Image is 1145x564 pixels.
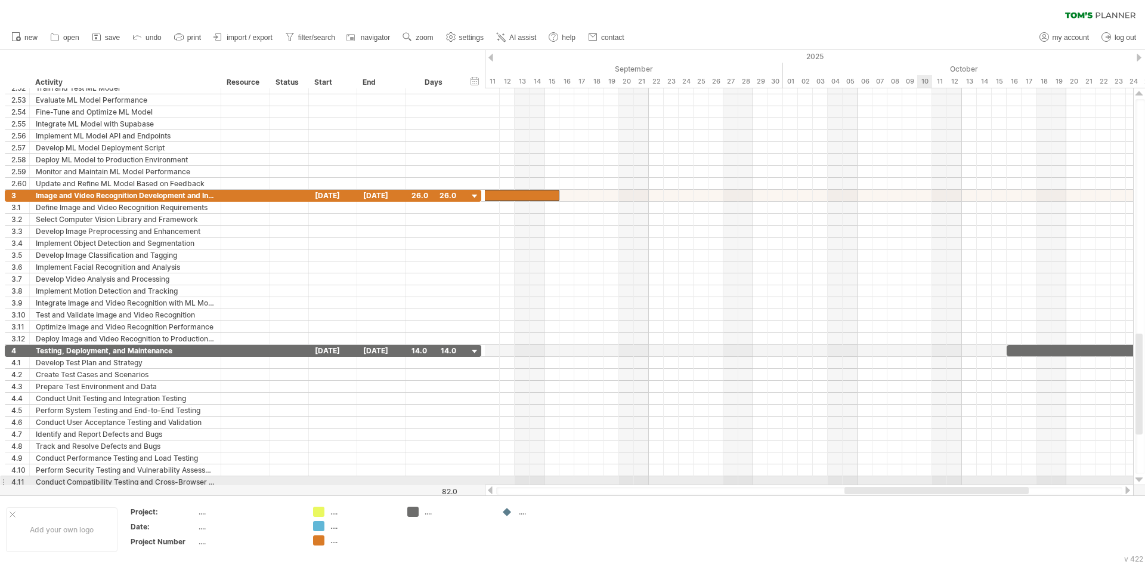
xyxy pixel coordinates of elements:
[11,417,29,428] div: 4.6
[36,309,215,320] div: Test and Validate Image and Video Recognition
[36,238,215,249] div: Implement Object Detection and Segmentation
[187,33,201,42] span: print
[330,535,395,545] div: ....
[459,33,484,42] span: settings
[1051,75,1066,88] div: Sunday, 19 October 2025
[708,75,723,88] div: Friday, 26 September 2025
[24,33,38,42] span: new
[11,166,29,177] div: 2.59
[828,75,843,88] div: Saturday, 4 October 2025
[227,76,263,88] div: Resource
[361,33,390,42] span: navigator
[872,75,887,88] div: Tuesday, 7 October 2025
[131,507,196,517] div: Project:
[11,178,29,189] div: 2.60
[1036,30,1093,45] a: my account
[1098,30,1140,45] a: log out
[336,63,783,75] div: September 2025
[36,214,215,225] div: Select Computer Vision Library and Framework
[36,202,215,213] div: Define Image and Video Recognition Requirements
[11,369,29,380] div: 4.2
[282,30,339,45] a: filter/search
[559,75,574,88] div: Tuesday, 16 September 2025
[515,75,530,88] div: Saturday, 13 September 2025
[11,440,29,452] div: 4.8
[798,75,813,88] div: Thursday, 2 October 2025
[36,476,215,488] div: Conduct Compatibility Testing and Cross-Browser Testing
[131,537,196,547] div: Project Number
[363,76,398,88] div: End
[11,226,29,237] div: 3.3
[129,30,165,45] a: undo
[11,285,29,297] div: 3.8
[36,261,215,273] div: Implement Facial Recognition and Analysis
[36,285,215,297] div: Implement Motion Detection and Tracking
[36,369,215,380] div: Create Test Cases and Scenarios
[36,452,215,464] div: Conduct Performance Testing and Load Testing
[11,106,29,118] div: 2.54
[36,429,215,440] div: Identify and Report Defects and Bugs
[947,75,962,88] div: Sunday, 12 October 2025
[36,166,215,177] div: Monitor and Maintain ML Model Performance
[36,440,215,452] div: Track and Resolve Defects and Bugs
[63,33,79,42] span: open
[11,476,29,488] div: 4.11
[11,118,29,130] div: 2.55
[589,75,604,88] div: Thursday, 18 September 2025
[8,30,41,45] a: new
[11,345,29,356] div: 4
[345,30,394,45] a: navigator
[585,30,628,45] a: contact
[887,75,902,88] div: Wednesday, 8 October 2025
[738,75,753,88] div: Sunday, 28 September 2025
[211,30,276,45] a: import / export
[813,75,828,88] div: Friday, 3 October 2025
[11,130,29,141] div: 2.56
[858,75,872,88] div: Monday, 6 October 2025
[36,154,215,165] div: Deploy ML Model to Production Environment
[36,94,215,106] div: Evaluate ML Model Performance
[493,30,540,45] a: AI assist
[679,75,694,88] div: Wednesday, 24 September 2025
[619,75,634,88] div: Saturday, 20 September 2025
[601,33,624,42] span: contact
[443,30,487,45] a: settings
[411,345,456,356] div: 14.0
[227,33,273,42] span: import / export
[11,142,29,153] div: 2.57
[330,507,395,517] div: ....
[902,75,917,88] div: Thursday, 9 October 2025
[36,178,215,189] div: Update and Refine ML Model Based on Feedback
[530,75,544,88] div: Sunday, 14 September 2025
[6,507,117,552] div: Add your own logo
[664,75,679,88] div: Tuesday, 23 September 2025
[11,452,29,464] div: 4.9
[1081,75,1096,88] div: Tuesday, 21 October 2025
[1007,75,1022,88] div: Thursday, 16 October 2025
[694,75,708,88] div: Thursday, 25 September 2025
[416,33,433,42] span: zoom
[105,33,120,42] span: save
[604,75,619,88] div: Friday, 19 September 2025
[11,393,29,404] div: 4.4
[146,33,162,42] span: undo
[11,309,29,320] div: 3.10
[199,537,299,547] div: ....
[992,75,1007,88] div: Wednesday, 15 October 2025
[36,118,215,130] div: Integrate ML Model with Supabase
[36,357,215,368] div: Develop Test Plan and Strategy
[932,75,947,88] div: Saturday, 11 October 2025
[634,75,649,88] div: Sunday, 21 September 2025
[11,202,29,213] div: 3.1
[89,30,123,45] a: save
[11,154,29,165] div: 2.58
[562,33,575,42] span: help
[36,417,215,428] div: Conduct User Acceptance Testing and Validation
[309,190,357,201] div: [DATE]
[425,507,490,517] div: ....
[36,321,215,332] div: Optimize Image and Video Recognition Performance
[330,521,395,531] div: ....
[500,75,515,88] div: Friday, 12 September 2025
[1111,75,1126,88] div: Thursday, 23 October 2025
[485,75,500,88] div: Thursday, 11 September 2025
